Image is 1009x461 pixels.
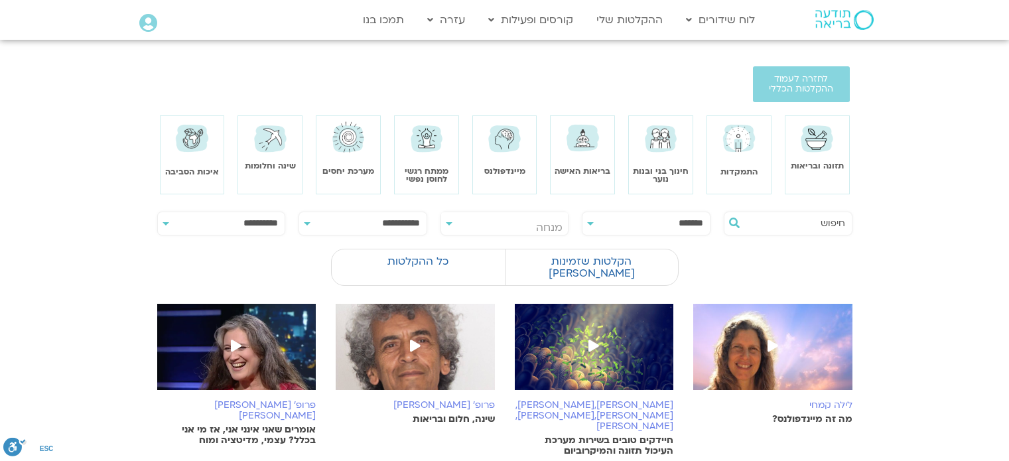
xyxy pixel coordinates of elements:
[515,304,674,456] a: [PERSON_NAME],[PERSON_NAME],[PERSON_NAME],[PERSON_NAME],[PERSON_NAME] חיידקים טובים בשירות מערכת ...
[336,400,495,411] h6: פרופ׳ [PERSON_NAME]
[753,66,850,102] a: לחזרה לעמוד ההקלטות הכללי
[693,304,852,425] a: לילה קמחי מה זה מיינדפולנס?
[405,166,448,184] a: ממתח רגשי לחוסן נפשי
[693,414,852,425] p: מה זה מיינדפולנס?
[515,400,674,432] h6: [PERSON_NAME],[PERSON_NAME],[PERSON_NAME],[PERSON_NAME],[PERSON_NAME]
[505,249,678,286] label: הקלטות שזמינות [PERSON_NAME]
[590,7,669,33] a: ההקלטות שלי
[515,435,674,456] p: חיידקים טובים בשירות מערכת העיכול תזונה והמיקרוביום
[679,7,762,33] a: לוח שידורים
[536,220,563,235] span: מנחה
[484,166,525,176] a: מיינדפולנס
[421,7,472,33] a: עזרה
[356,7,411,33] a: תמכו בנו
[157,425,316,446] p: אומרים שאני אינני אני, אז מי אני בכלל? עצמי, מדיטציה ומוח
[791,161,844,171] a: תזונה ובריאות
[336,304,495,425] a: פרופ׳ [PERSON_NAME] שינה, חלום ובריאות
[720,166,758,177] a: התמקדות
[633,166,689,184] a: חינוך בני ובנות נוער
[515,304,674,403] img: Untitled-design-8.png
[693,400,852,411] h6: לילה קמחי
[815,10,874,30] img: תודעה בריאה
[769,74,834,94] span: לחזרה לעמוד ההקלטות הכללי
[555,166,610,176] a: בריאות האישה
[336,304,495,403] img: %D7%A4%D7%A8%D7%95%D7%A4%D7%B3-%D7%90%D7%91%D7%A9%D7%9C%D7%95%D7%9D-%D7%90%D7%9C%D7%99%D7%A6%D7%9...
[322,166,374,176] a: מערכת יחסים
[332,249,505,274] label: כל ההקלטות
[693,304,852,403] img: %D7%9E%D7%99%D7%99%D7%A0%D7%93%D7%A4%D7%95%D7%9C%D7%A0%D7%A1.jpg
[336,414,495,425] p: שינה, חלום ובריאות
[245,161,296,171] a: שינה וחלומות
[157,400,316,421] h6: פרופ' [PERSON_NAME][PERSON_NAME]
[165,166,219,177] a: איכות הסביבה
[744,212,845,235] input: חיפוש
[157,304,316,403] img: %D7%90%D7%91%D7%99%D7%91%D7%94.png
[482,7,580,33] a: קורסים ופעילות
[157,304,316,446] a: פרופ' [PERSON_NAME][PERSON_NAME] אומרים שאני אינני אני, אז מי אני בכלל? עצמי, מדיטציה ומוח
